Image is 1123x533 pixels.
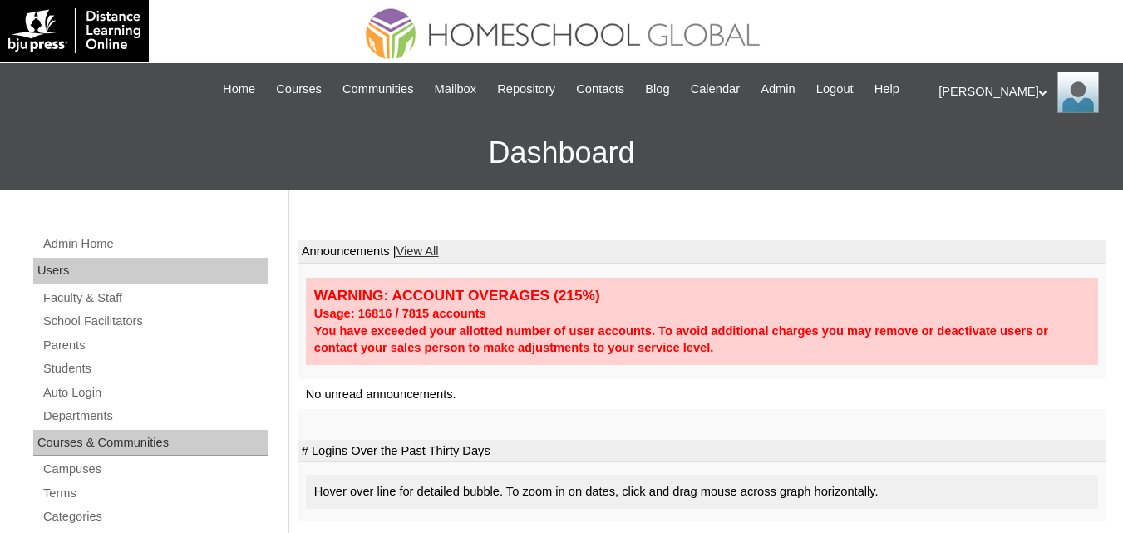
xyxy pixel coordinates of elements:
[334,80,422,99] a: Communities
[637,80,677,99] a: Blog
[866,80,908,99] a: Help
[298,240,1106,264] td: Announcements |
[568,80,633,99] a: Contacts
[489,80,564,99] a: Repository
[435,80,477,99] span: Mailbox
[298,379,1106,410] td: No unread announcements.
[8,116,1115,190] h3: Dashboard
[497,80,555,99] span: Repository
[42,459,268,480] a: Campuses
[816,80,854,99] span: Logout
[42,506,268,527] a: Categories
[761,80,795,99] span: Admin
[306,475,1098,509] div: Hover over line for detailed bubble. To zoom in on dates, click and drag mouse across graph horiz...
[342,80,414,99] span: Communities
[42,288,268,308] a: Faculty & Staff
[223,80,255,99] span: Home
[42,406,268,427] a: Departments
[33,258,268,284] div: Users
[8,8,140,53] img: logo-white.png
[1057,72,1099,113] img: Ariane Ebuen
[874,80,899,99] span: Help
[691,80,740,99] span: Calendar
[752,80,804,99] a: Admin
[576,80,624,99] span: Contacts
[314,323,1090,357] div: You have exceeded your allotted number of user accounts. To avoid additional charges you may remo...
[42,358,268,379] a: Students
[314,286,1090,305] div: WARNING: ACCOUNT OVERAGES (215%)
[42,335,268,356] a: Parents
[276,80,322,99] span: Courses
[645,80,669,99] span: Blog
[808,80,862,99] a: Logout
[42,234,268,254] a: Admin Home
[396,244,439,258] a: View All
[938,72,1106,113] div: [PERSON_NAME]
[42,483,268,504] a: Terms
[314,307,486,320] strong: Usage: 16816 / 7815 accounts
[42,382,268,403] a: Auto Login
[298,440,1106,463] td: # Logins Over the Past Thirty Days
[682,80,748,99] a: Calendar
[426,80,485,99] a: Mailbox
[214,80,264,99] a: Home
[268,80,330,99] a: Courses
[33,430,268,457] div: Courses & Communities
[42,311,268,332] a: School Facilitators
